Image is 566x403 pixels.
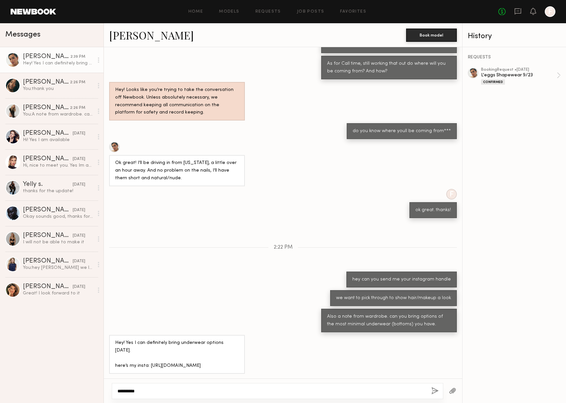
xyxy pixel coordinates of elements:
[336,294,451,302] div: we want to pick through to show hair/makeup a look
[23,258,73,265] div: [PERSON_NAME]
[468,55,561,60] div: REQUESTS
[481,72,557,78] div: L'eggs Shapewear 9/23
[73,258,85,265] div: [DATE]
[115,339,239,370] div: Hey! Yes I can definitely bring underwear options [DATE]. here’s my insta: [URL][DOMAIN_NAME]
[188,10,203,14] a: Home
[406,32,457,38] a: Book model
[23,130,73,137] div: [PERSON_NAME]
[23,53,70,60] div: [PERSON_NAME]
[73,182,85,188] div: [DATE]
[73,130,85,137] div: [DATE]
[70,79,85,86] div: 2:26 PM
[23,265,94,271] div: You: hey [PERSON_NAME] we love your look, I am casting a photo/video shoot for the brand L'eggs f...
[219,10,239,14] a: Models
[23,188,94,194] div: thanks for the update!
[70,105,85,111] div: 2:26 PM
[481,79,505,85] div: Confirmed
[545,6,555,17] a: F
[327,60,451,75] div: As for Call time, still working that out do where will you be coming from? And how?
[340,10,366,14] a: Favorites
[109,28,194,42] a: [PERSON_NAME]
[23,232,73,239] div: [PERSON_NAME]
[481,68,557,72] div: booking Request • [DATE]
[23,137,94,143] div: Hi! Yes I am available
[23,60,94,66] div: Hey! Yes I can definitely bring underwear options [DATE]. here’s my insta: [URL][DOMAIN_NAME]
[23,79,70,86] div: [PERSON_NAME]
[468,33,561,40] div: History
[23,156,73,162] div: [PERSON_NAME]
[23,239,94,245] div: I will not be able to make it
[23,283,73,290] div: [PERSON_NAME]
[73,233,85,239] div: [DATE]
[115,159,239,182] div: Ok great! I’ll be driving in from [US_STATE], a little over an hour away. And no problem on the n...
[415,206,451,214] div: ok great. thanks!
[23,213,94,220] div: Okay sounds good, thanks for the update!
[23,86,94,92] div: You: thank you
[297,10,324,14] a: Job Posts
[23,181,73,188] div: Yelly s.
[23,162,94,169] div: Hi, nice to meet you. Yes Im available. Also, my Instagram is @meggirll. Thank you!
[73,207,85,213] div: [DATE]
[481,68,561,85] a: bookingRequest •[DATE]L'eggs Shapewear 9/23Confirmed
[70,54,85,60] div: 2:39 PM
[5,31,40,39] span: Messages
[73,284,85,290] div: [DATE]
[352,276,451,283] div: hey can you send me your instagram handle
[23,290,94,296] div: Great! I look forward to it
[23,105,70,111] div: [PERSON_NAME]
[353,127,451,135] div: do you know where youll be coming from***
[23,207,73,213] div: [PERSON_NAME]
[73,156,85,162] div: [DATE]
[274,245,293,250] span: 2:22 PM
[115,86,239,117] div: Hey! Looks like you’re trying to take the conversation off Newbook. Unless absolutely necessary, ...
[23,111,94,118] div: You: A note from wardrobe. can you bring options of the most minimal underwear (bottoms) you have...
[406,29,457,42] button: Book model
[255,10,281,14] a: Requests
[327,313,451,328] div: Also a note from wardrobe. can you bring options of the most minimal underwear (bottoms) you have.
